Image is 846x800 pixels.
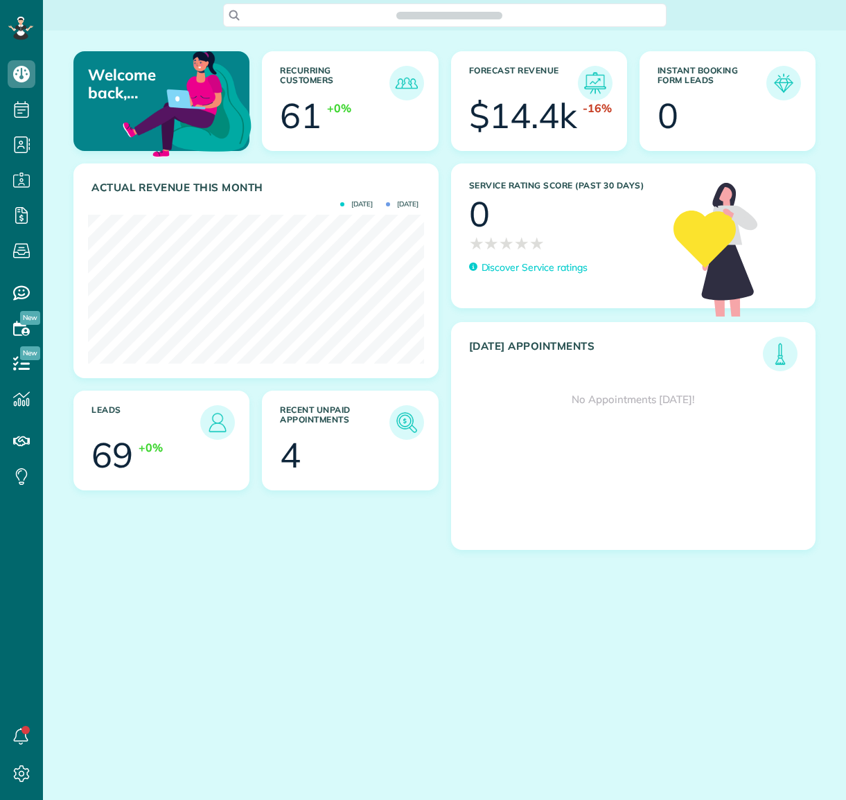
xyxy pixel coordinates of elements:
img: icon_forecast_revenue-8c13a41c7ed35a8dcfafea3cbb826a0462acb37728057bba2d056411b612bbbe.png [581,69,609,97]
span: [DATE] [386,201,418,208]
span: ★ [529,231,545,256]
img: icon_leads-1bed01f49abd5b7fead27621c3d59655bb73ed531f8eeb49469d10e621d6b896.png [204,409,231,436]
img: dashboard_welcome-42a62b7d889689a78055ac9021e634bf52bae3f8056760290aed330b23ab8690.png [120,35,254,170]
div: 0 [469,197,490,231]
div: No Appointments [DATE]! [452,371,816,428]
div: +0% [327,100,351,116]
h3: Forecast Revenue [469,66,578,100]
span: Search ZenMaid… [410,8,488,22]
div: $14.4k [469,98,578,133]
div: +0% [139,440,163,456]
h3: Leads [91,405,200,440]
h3: Service Rating score (past 30 days) [469,181,660,190]
h3: Recurring Customers [280,66,389,100]
span: New [20,346,40,360]
h3: [DATE] Appointments [469,340,764,371]
span: ★ [499,231,514,256]
div: 61 [280,98,321,133]
img: icon_form_leads-04211a6a04a5b2264e4ee56bc0799ec3eb69b7e499cbb523a139df1d13a81ae0.png [770,69,797,97]
span: [DATE] [340,201,373,208]
a: Discover Service ratings [469,260,588,275]
img: icon_todays_appointments-901f7ab196bb0bea1936b74009e4eb5ffbc2d2711fa7634e0d609ed5ef32b18b.png [766,340,794,368]
div: 69 [91,438,133,472]
div: 4 [280,438,301,472]
img: icon_recurring_customers-cf858462ba22bcd05b5a5880d41d6543d210077de5bb9ebc9590e49fd87d84ed.png [393,69,421,97]
span: New [20,311,40,325]
span: ★ [484,231,499,256]
h3: Recent unpaid appointments [280,405,389,440]
p: Discover Service ratings [482,260,588,275]
h3: Instant Booking Form Leads [658,66,766,100]
img: icon_unpaid_appointments-47b8ce3997adf2238b356f14209ab4cced10bd1f174958f3ca8f1d0dd7fffeee.png [393,409,421,436]
span: ★ [469,231,484,256]
h3: Actual Revenue this month [91,181,424,194]
div: -16% [583,100,612,116]
span: ★ [514,231,529,256]
div: 0 [658,98,678,133]
p: Welcome back, [PERSON_NAME] AND [PERSON_NAME]! [88,66,191,103]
